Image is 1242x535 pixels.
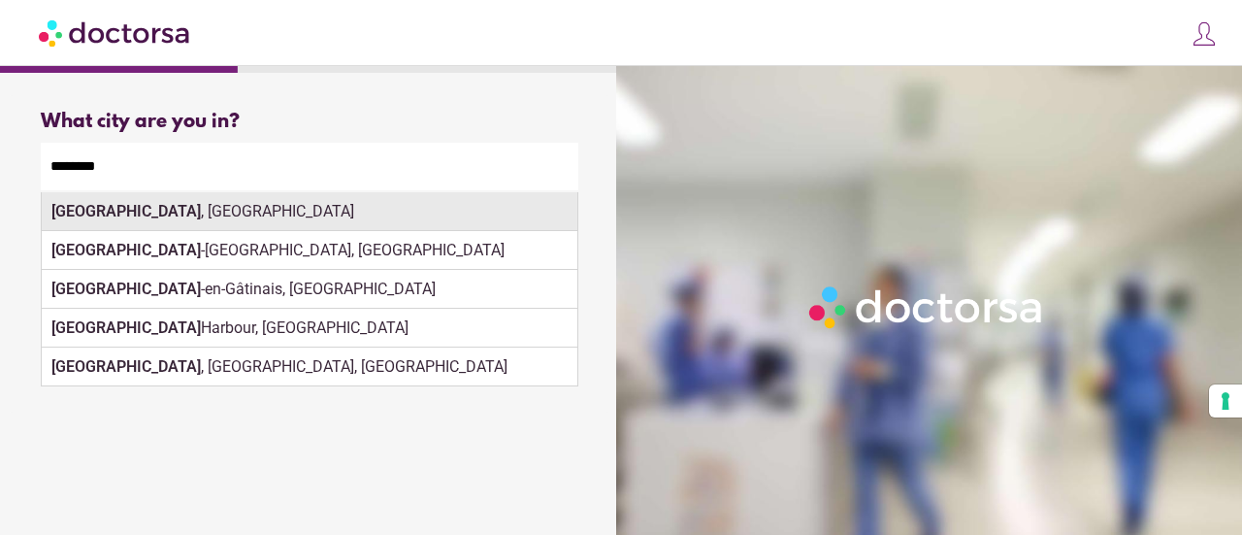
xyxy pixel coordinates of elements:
div: , [GEOGRAPHIC_DATA], [GEOGRAPHIC_DATA] [42,348,577,386]
strong: [GEOGRAPHIC_DATA] [51,280,201,298]
div: Make sure the city you pick is where you need assistance. [41,190,578,233]
strong: [GEOGRAPHIC_DATA] [51,318,201,337]
strong: [GEOGRAPHIC_DATA] [51,202,201,220]
img: icons8-customer-100.png [1191,20,1218,48]
strong: [GEOGRAPHIC_DATA] [51,357,201,376]
button: Your consent preferences for tracking technologies [1209,385,1242,418]
div: -en-Gâtinais, [GEOGRAPHIC_DATA] [42,270,577,309]
div: Harbour, [GEOGRAPHIC_DATA] [42,309,577,348]
div: -[GEOGRAPHIC_DATA], [GEOGRAPHIC_DATA] [42,231,577,270]
div: What city are you in? [41,111,578,133]
strong: [GEOGRAPHIC_DATA] [51,241,201,259]
img: Doctorsa.com [39,11,192,54]
img: Logo-Doctorsa-trans-White-partial-flat.png [802,280,1051,335]
div: , [GEOGRAPHIC_DATA] [42,192,577,231]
